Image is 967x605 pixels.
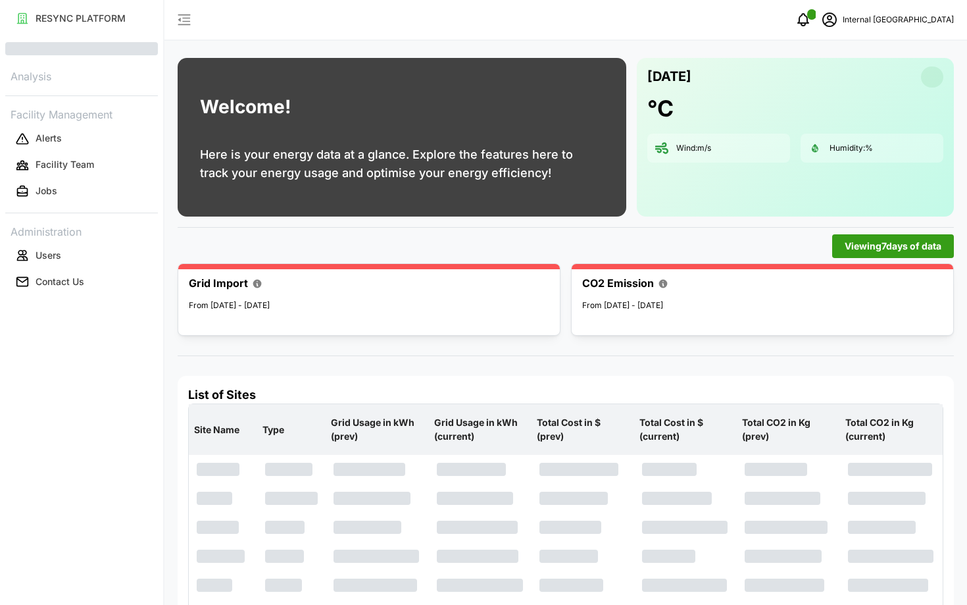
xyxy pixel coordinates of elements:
[832,234,954,258] button: Viewing7days of data
[189,275,248,292] p: Grid Import
[739,406,837,454] p: Total CO2 in Kg (prev)
[5,244,158,267] button: Users
[5,66,158,85] p: Analysis
[36,275,84,288] p: Contact Us
[843,406,940,454] p: Total CO2 in Kg (current)
[5,180,158,203] button: Jobs
[200,145,604,182] p: Here is your energy data at a glance. Explore the features here to track your energy usage and op...
[534,406,632,454] p: Total Cost in $ (prev)
[845,235,941,257] span: Viewing 7 days of data
[432,406,529,454] p: Grid Usage in kWh (current)
[5,7,158,30] button: RESYNC PLATFORM
[647,94,674,123] h1: °C
[5,178,158,205] a: Jobs
[36,249,61,262] p: Users
[816,7,843,33] button: schedule
[5,221,158,240] p: Administration
[5,242,158,269] a: Users
[582,275,654,292] p: CO2 Emission
[790,7,816,33] button: notifications
[36,12,126,25] p: RESYNC PLATFORM
[5,153,158,177] button: Facility Team
[676,143,711,154] p: Wind: m/s
[637,406,734,454] p: Total Cost in $ (current)
[5,269,158,295] a: Contact Us
[36,184,57,197] p: Jobs
[5,126,158,152] a: Alerts
[5,270,158,294] button: Contact Us
[36,158,94,171] p: Facility Team
[200,93,291,121] h1: Welcome!
[188,386,943,404] h4: List of Sites
[260,413,323,447] p: Type
[5,152,158,178] a: Facility Team
[5,104,158,123] p: Facility Management
[830,143,873,154] p: Humidity: %
[328,406,426,454] p: Grid Usage in kWh (prev)
[5,127,158,151] button: Alerts
[843,14,954,26] p: Internal [GEOGRAPHIC_DATA]
[5,5,158,32] a: RESYNC PLATFORM
[189,300,549,312] p: From [DATE] - [DATE]
[191,413,255,447] p: Site Name
[647,66,691,88] p: [DATE]
[582,300,943,312] p: From [DATE] - [DATE]
[36,132,62,145] p: Alerts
